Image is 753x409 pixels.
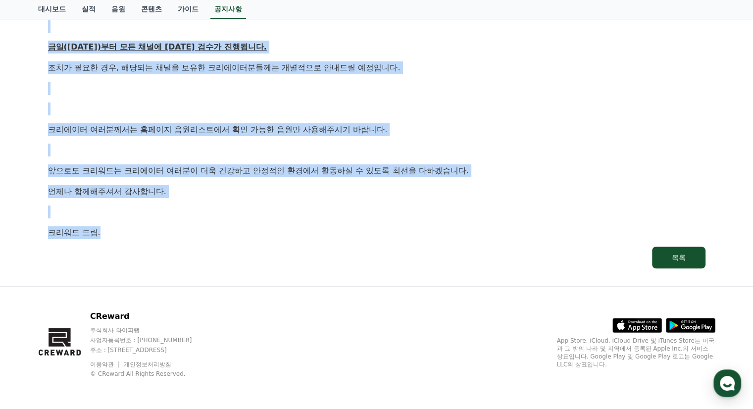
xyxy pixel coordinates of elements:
[557,337,715,368] p: App Store, iCloud, iCloud Drive 및 iTunes Store는 미국과 그 밖의 나라 및 지역에서 등록된 Apple Inc.의 서비스 상표입니다. Goo...
[90,310,211,322] p: CReward
[48,247,705,268] a: 목록
[672,253,686,262] div: 목록
[128,314,190,339] a: 설정
[48,61,705,74] p: 조치가 필요한 경우, 해당되는 채널을 보유한 크리에이터분들께는 개별적으로 안내드릴 예정입니다.
[90,336,211,344] p: 사업자등록번호 : [PHONE_NUMBER]
[90,326,211,334] p: 주식회사 와이피랩
[124,361,171,368] a: 개인정보처리방침
[48,42,267,51] u: 금일([DATE])부터 모든 채널에 [DATE] 검수가 진행됩니다.
[90,370,211,378] p: © CReward All Rights Reserved.
[652,247,705,268] button: 목록
[48,123,705,136] p: 크리에이터 여러분께서는 홈페이지 음원리스트에서 확인 가능한 음원만 사용해주시기 바랍니다.
[31,329,37,337] span: 홈
[153,329,165,337] span: 설정
[3,314,65,339] a: 홈
[48,164,705,177] p: 앞으로도 크리워드는 크리에이터 여러분이 더욱 건강하고 안정적인 환경에서 활동하실 수 있도록 최선을 다하겠습니다.
[65,314,128,339] a: 대화
[90,361,121,368] a: 이용약관
[91,329,102,337] span: 대화
[48,185,705,198] p: 언제나 함께해주셔서 감사합니다.
[90,346,211,354] p: 주소 : [STREET_ADDRESS]
[48,226,705,239] p: 크리워드 드림.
